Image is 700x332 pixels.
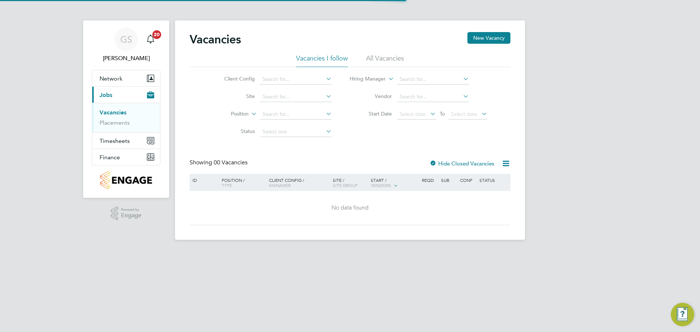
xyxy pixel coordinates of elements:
[92,133,160,149] button: Timesheets
[92,103,160,132] div: Jobs
[260,109,332,120] input: Search for...
[269,182,291,188] span: Manager
[207,110,249,118] label: Position
[143,28,158,51] a: 20
[121,212,141,219] span: Engage
[437,109,447,118] span: To
[213,75,255,82] label: Client Config
[344,75,386,83] label: Hiring Manager
[400,111,426,117] span: Select date
[92,54,160,63] span: Gurraj Singh
[222,182,232,188] span: Type
[260,127,332,137] input: Select one
[191,174,216,186] div: ID
[152,30,161,39] span: 20
[92,28,160,63] a: GS[PERSON_NAME]
[260,92,332,102] input: Search for...
[92,171,160,189] a: Go to home page
[100,137,130,144] span: Timesheets
[190,159,249,167] div: Showing
[214,159,248,166] span: 00 Vacancies
[111,207,142,220] a: Powered byEngage
[83,20,169,198] nav: Main navigation
[439,174,458,186] div: Sub
[121,207,141,213] span: Powered by
[458,174,477,186] div: Conf
[100,119,130,126] a: Placements
[92,70,160,86] button: Network
[267,174,331,191] div: Client Config /
[100,75,122,82] span: Network
[397,92,469,102] input: Search for...
[366,54,404,67] li: All Vacancies
[191,204,509,212] div: No data found
[420,174,439,186] div: Reqd
[100,154,120,161] span: Finance
[260,74,332,85] input: Search for...
[216,174,267,191] div: Position /
[671,303,694,326] button: Engage Resource Center
[369,174,420,192] div: Start /
[100,109,127,116] a: Vacancies
[120,35,132,44] span: GS
[350,110,392,117] label: Start Date
[397,74,469,85] input: Search for...
[213,93,255,99] label: Site
[213,128,255,134] label: Status
[478,174,509,186] div: Status
[190,32,241,47] h2: Vacancies
[331,174,369,191] div: Site /
[350,93,392,99] label: Vendor
[371,182,391,188] span: Vendors
[296,54,348,67] li: Vacancies I follow
[100,91,112,98] span: Jobs
[429,160,494,167] label: Hide Closed Vacancies
[451,111,477,117] span: Select date
[100,171,152,189] img: countryside-properties-logo-retina.png
[333,182,358,188] span: Site Group
[467,32,510,44] button: New Vacancy
[92,87,160,103] button: Jobs
[92,149,160,165] button: Finance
